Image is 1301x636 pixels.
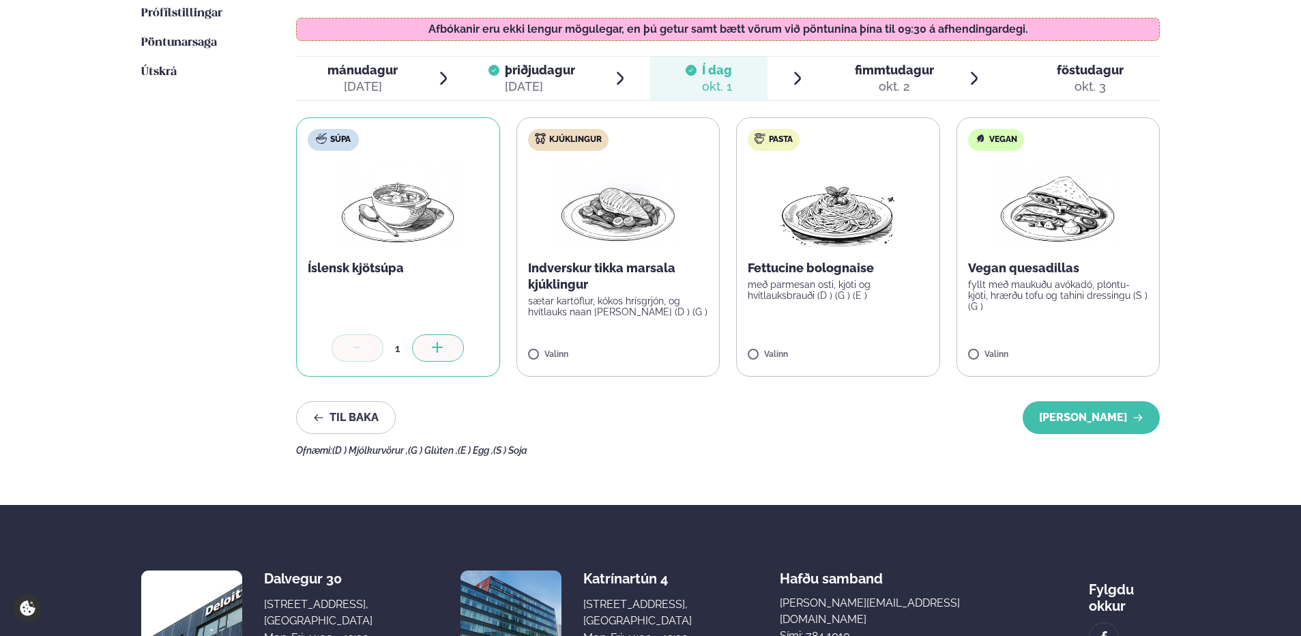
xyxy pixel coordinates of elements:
img: Chicken-breast.png [558,162,678,249]
div: okt. 1 [702,78,732,95]
span: Hafðu samband [780,560,883,587]
span: þriðjudagur [505,63,575,77]
span: föstudagur [1057,63,1124,77]
p: Indverskur tikka marsala kjúklingur [528,260,709,293]
p: Íslensk kjötsúpa [308,260,488,276]
a: [PERSON_NAME][EMAIL_ADDRESS][DOMAIN_NAME] [780,595,1001,628]
button: Til baka [296,401,396,434]
span: Í dag [702,62,732,78]
p: með parmesan osti, kjöti og hvítlauksbrauði (D ) (G ) (E ) [748,279,929,301]
div: okt. 3 [1057,78,1124,95]
span: Kjúklingur [549,134,602,145]
div: Dalvegur 30 [264,570,372,587]
div: Ofnæmi: [296,445,1160,456]
span: (G ) Glúten , [408,445,458,456]
div: Katrínartún 4 [583,570,692,587]
p: sætar kartöflur, kókos hrísgrjón, og hvítlauks naan [PERSON_NAME] (D ) (G ) [528,295,709,317]
div: [DATE] [505,78,575,95]
span: (D ) Mjólkurvörur , [332,445,408,456]
a: Útskrá [141,64,177,81]
img: pasta.svg [755,133,765,144]
p: Fettucine bolognaise [748,260,929,276]
div: Fylgdu okkur [1089,570,1160,614]
span: Vegan [989,134,1017,145]
span: Pasta [769,134,793,145]
img: soup.svg [316,133,327,144]
button: [PERSON_NAME] [1023,401,1160,434]
p: Vegan quesadillas [968,260,1149,276]
img: chicken.svg [535,133,546,144]
p: fyllt með maukuðu avókadó, plöntu-kjöti, hrærðu tofu og tahini dressingu (S ) (G ) [968,279,1149,312]
span: Prófílstillingar [141,8,222,19]
span: fimmtudagur [855,63,934,77]
div: okt. 2 [855,78,934,95]
span: mánudagur [327,63,398,77]
img: Soup.png [338,162,458,249]
div: [DATE] [327,78,398,95]
div: [STREET_ADDRESS], [GEOGRAPHIC_DATA] [264,596,372,629]
a: Cookie settings [14,594,42,622]
span: (E ) Egg , [458,445,493,456]
span: Útskrá [141,66,177,78]
a: Prófílstillingar [141,5,222,22]
img: Vegan.svg [975,133,986,144]
a: Pöntunarsaga [141,35,217,51]
span: Súpa [330,134,351,145]
div: [STREET_ADDRESS], [GEOGRAPHIC_DATA] [583,596,692,629]
img: Spagetti.png [778,162,898,249]
span: Pöntunarsaga [141,37,217,48]
p: Afbókanir eru ekki lengur mögulegar, en þú getur samt bætt vörum við pöntunina þína til 09:30 á a... [310,24,1146,35]
div: 1 [383,341,412,356]
img: Quesadilla.png [998,162,1118,249]
span: (S ) Soja [493,445,527,456]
